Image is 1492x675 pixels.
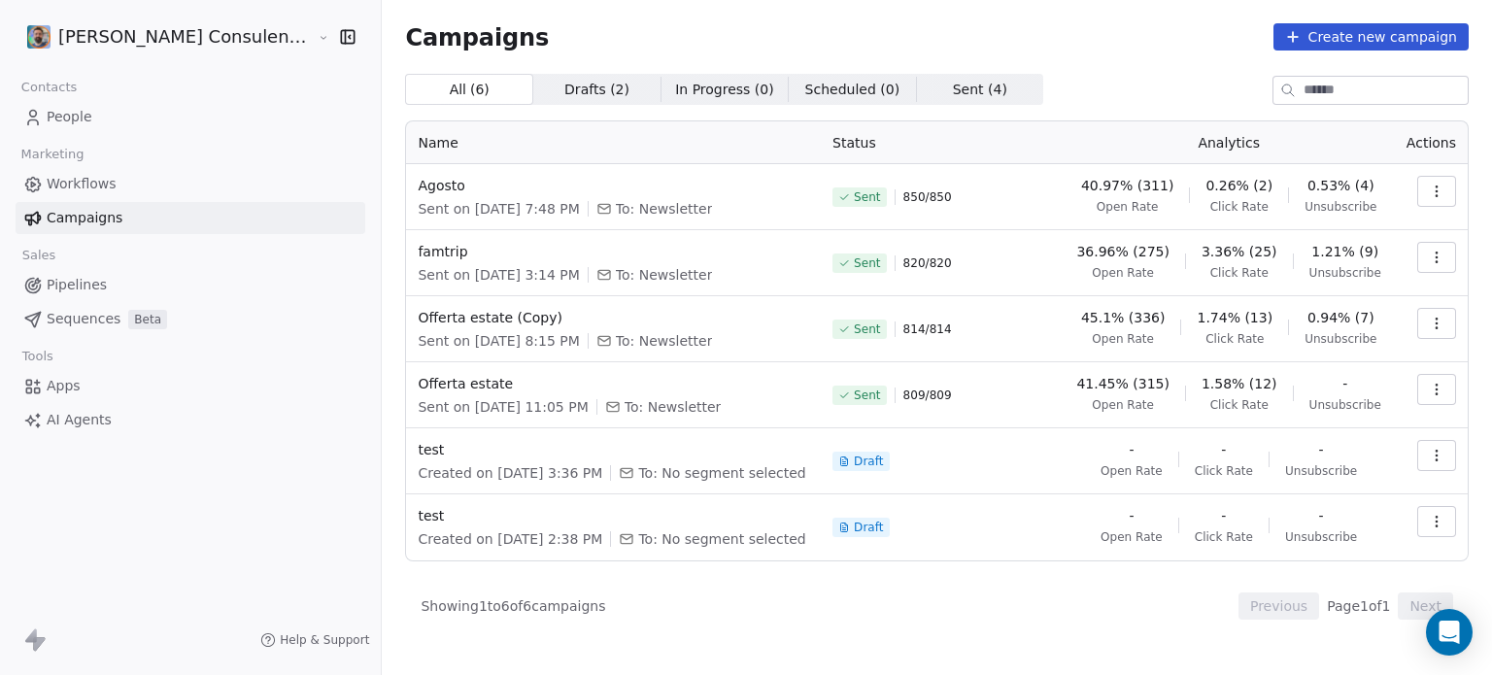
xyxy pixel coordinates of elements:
[23,20,303,53] button: [PERSON_NAME] Consulente viaggi Maldive
[1092,265,1154,281] span: Open Rate
[1342,374,1347,393] span: -
[1092,397,1154,413] span: Open Rate
[675,80,774,100] span: In Progress ( 0 )
[421,596,605,616] span: Showing 1 to 6 of 6 campaigns
[16,370,365,402] a: Apps
[81,113,96,128] img: tab_domain_overview_orange.svg
[195,113,211,128] img: tab_keywords_by_traffic_grey.svg
[418,331,579,351] span: Sent on [DATE] 8:15 PM
[1305,199,1376,215] span: Unsubscribe
[1210,265,1269,281] span: Click Rate
[805,80,900,100] span: Scheduled ( 0 )
[1097,199,1159,215] span: Open Rate
[1129,506,1134,525] span: -
[31,51,47,66] img: website_grey.svg
[31,31,47,47] img: logo_orange.svg
[47,376,81,396] span: Apps
[14,241,64,270] span: Sales
[638,463,805,483] span: To: No segment selected
[1202,374,1277,393] span: 1.58% (12)
[1221,506,1226,525] span: -
[128,310,167,329] span: Beta
[1129,440,1134,459] span: -
[418,265,579,285] span: Sent on [DATE] 3:14 PM
[14,342,61,371] span: Tools
[903,388,952,403] span: 809 / 809
[638,529,805,549] span: To: No segment selected
[1101,463,1163,479] span: Open Rate
[854,454,883,469] span: Draft
[1319,506,1324,525] span: -
[1285,463,1357,479] span: Unsubscribe
[903,189,952,205] span: 850 / 850
[1197,308,1272,327] span: 1.74% (13)
[1238,592,1319,620] button: Previous
[102,115,149,127] div: Dominio
[1195,529,1253,545] span: Click Rate
[1309,397,1381,413] span: Unsubscribe
[58,24,313,50] span: [PERSON_NAME] Consulente viaggi Maldive
[1076,374,1169,393] span: 41.45% (315)
[1210,397,1269,413] span: Click Rate
[1202,242,1277,261] span: 3.36% (25)
[47,309,120,329] span: Sequences
[1309,265,1381,281] span: Unsubscribe
[1081,308,1166,327] span: 45.1% (336)
[1307,308,1374,327] span: 0.94% (7)
[1221,440,1226,459] span: -
[418,176,809,195] span: Agosto
[418,374,809,393] span: Offerta estate
[418,242,809,261] span: famtrip
[854,388,880,403] span: Sent
[418,397,588,417] span: Sent on [DATE] 11:05 PM
[217,115,322,127] div: Keyword (traffico)
[418,199,579,219] span: Sent on [DATE] 7:48 PM
[854,520,883,535] span: Draft
[418,506,809,525] span: test
[280,632,369,648] span: Help & Support
[51,51,218,66] div: Dominio: [DOMAIN_NAME]
[1394,121,1468,164] th: Actions
[854,189,880,205] span: Sent
[1311,242,1378,261] span: 1.21% (9)
[47,275,107,295] span: Pipelines
[616,265,713,285] span: To: Newsletter
[16,303,365,335] a: SequencesBeta
[1076,242,1169,261] span: 36.96% (275)
[1319,440,1324,459] span: -
[1195,463,1253,479] span: Click Rate
[260,632,369,648] a: Help & Support
[1285,529,1357,545] span: Unsubscribe
[16,101,365,133] a: People
[1210,199,1269,215] span: Click Rate
[1426,609,1473,656] div: Open Intercom Messenger
[16,168,365,200] a: Workflows
[1064,121,1394,164] th: Analytics
[821,121,1064,164] th: Status
[47,208,122,228] span: Campaigns
[854,255,880,271] span: Sent
[418,308,809,327] span: Offerta estate (Copy)
[47,107,92,127] span: People
[27,25,51,49] img: Progetto%20senza%20titolo.png
[564,80,629,100] span: Drafts ( 2 )
[16,269,365,301] a: Pipelines
[1398,592,1453,620] button: Next
[418,440,809,459] span: test
[406,121,821,164] th: Name
[1273,23,1469,51] button: Create new campaign
[13,73,85,102] span: Contacts
[903,255,952,271] span: 820 / 820
[616,199,713,219] span: To: Newsletter
[1081,176,1173,195] span: 40.97% (311)
[1307,176,1374,195] span: 0.53% (4)
[418,463,602,483] span: Created on [DATE] 3:36 PM
[1205,176,1272,195] span: 0.26% (2)
[854,321,880,337] span: Sent
[953,80,1007,100] span: Sent ( 4 )
[1327,596,1390,616] span: Page 1 of 1
[903,321,952,337] span: 814 / 814
[1205,331,1264,347] span: Click Rate
[16,404,365,436] a: AI Agents
[616,331,713,351] span: To: Newsletter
